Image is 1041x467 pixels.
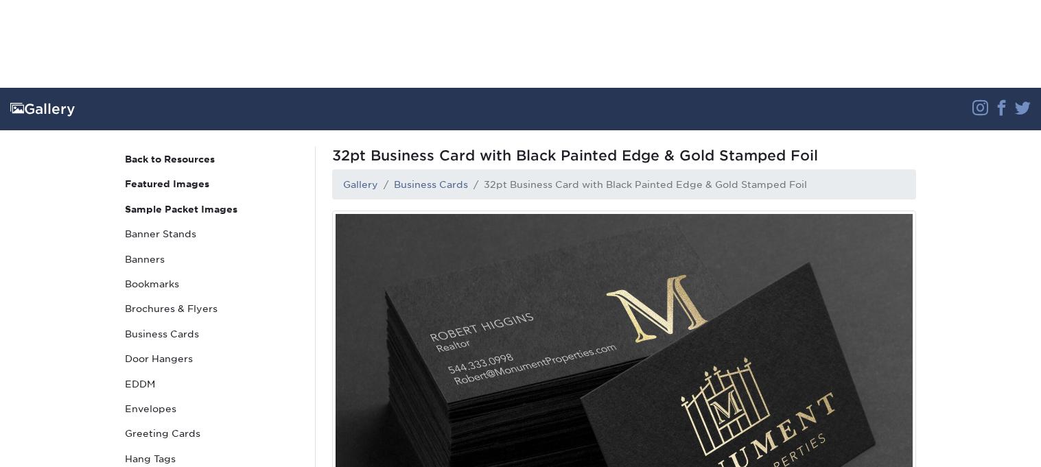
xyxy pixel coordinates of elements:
[119,171,305,196] a: Featured Images
[119,221,305,246] a: Banner Stands
[119,272,305,296] a: Bookmarks
[343,179,378,190] a: Gallery
[119,346,305,371] a: Door Hangers
[119,247,305,272] a: Banners
[394,179,468,190] a: Business Cards
[125,178,209,189] strong: Featured Images
[119,396,305,421] a: Envelopes
[119,322,305,346] a: Business Cards
[119,197,305,221] a: Sample Packet Images
[468,178,807,191] li: 32pt Business Card with Black Painted Edge & Gold Stamped Foil
[125,204,237,215] strong: Sample Packet Images
[119,372,305,396] a: EDDM
[119,147,305,171] a: Back to Resources
[332,147,916,164] span: 32pt Business Card with Black Painted Edge & Gold Stamped Foil
[119,296,305,321] a: Brochures & Flyers
[119,421,305,446] a: Greeting Cards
